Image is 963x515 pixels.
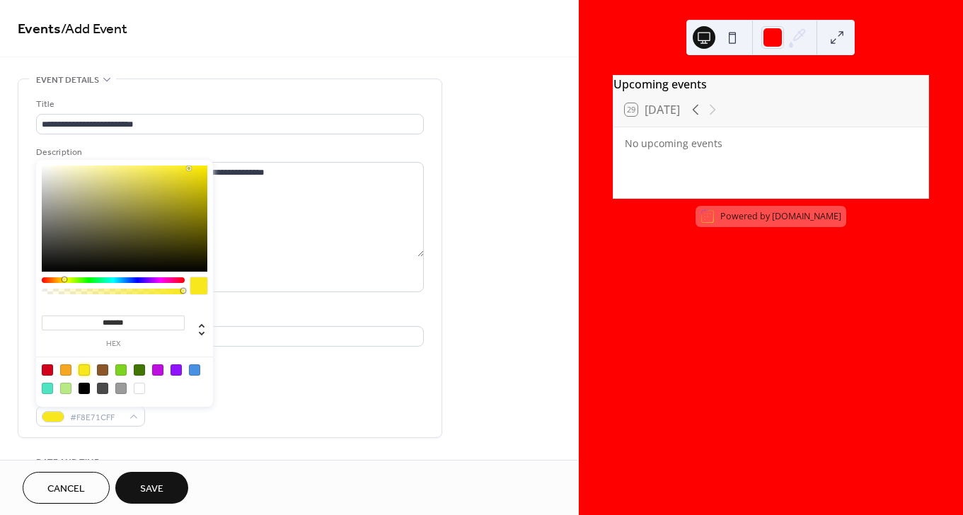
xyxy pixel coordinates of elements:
div: #000000 [79,383,90,394]
span: Save [140,482,163,497]
button: Cancel [23,472,110,504]
div: #50E3C2 [42,383,53,394]
button: Save [115,472,188,504]
div: #B8E986 [60,383,71,394]
div: Title [36,97,421,112]
div: No upcoming events [625,136,917,151]
span: / Add Event [61,16,127,43]
div: Powered by [720,210,841,222]
div: #4A4A4A [97,383,108,394]
span: Event details [36,73,99,88]
a: [DOMAIN_NAME] [772,210,841,222]
div: #BD10E0 [152,364,163,376]
div: #D0021B [42,364,53,376]
div: #9B9B9B [115,383,127,394]
a: Events [18,16,61,43]
div: #FFFFFF [134,383,145,394]
span: Cancel [47,482,85,497]
div: #4A90E2 [189,364,200,376]
div: Upcoming events [613,76,928,93]
div: #8B572A [97,364,108,376]
div: Location [36,309,421,324]
div: #F8E71C [79,364,90,376]
div: #9013FE [171,364,182,376]
div: #7ED321 [115,364,127,376]
div: Description [36,145,421,160]
label: hex [42,340,185,348]
div: #F5A623 [60,364,71,376]
div: #417505 [134,364,145,376]
span: Date and time [36,455,99,470]
span: #F8E71CFF [70,410,122,425]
